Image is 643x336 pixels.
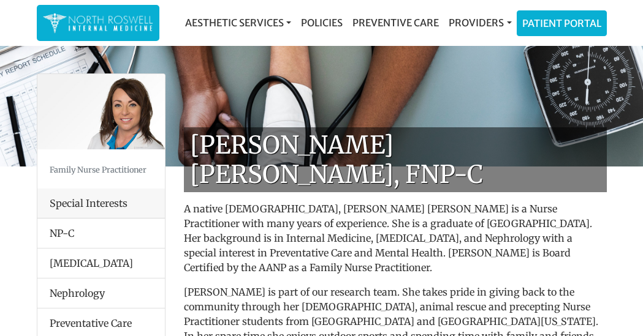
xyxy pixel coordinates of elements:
li: Nephrology [37,278,165,308]
img: Keela Weeks Leger, FNP-C [37,74,165,149]
p: A native [DEMOGRAPHIC_DATA], [PERSON_NAME] [PERSON_NAME] is a Nurse Practitioner with many years ... [184,201,607,275]
a: Policies [296,10,348,35]
a: Preventive Care [348,10,444,35]
a: Providers [444,10,516,35]
li: [MEDICAL_DATA] [37,248,165,278]
li: NP-C [37,218,165,248]
div: Special Interests [37,189,165,218]
a: Aesthetic Services [180,10,296,35]
img: North Roswell Internal Medicine [43,11,153,35]
small: Family Nurse Practitioner [50,165,146,174]
h1: [PERSON_NAME] [PERSON_NAME], FNP-C [184,127,607,192]
a: Patient Portal [517,11,606,35]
